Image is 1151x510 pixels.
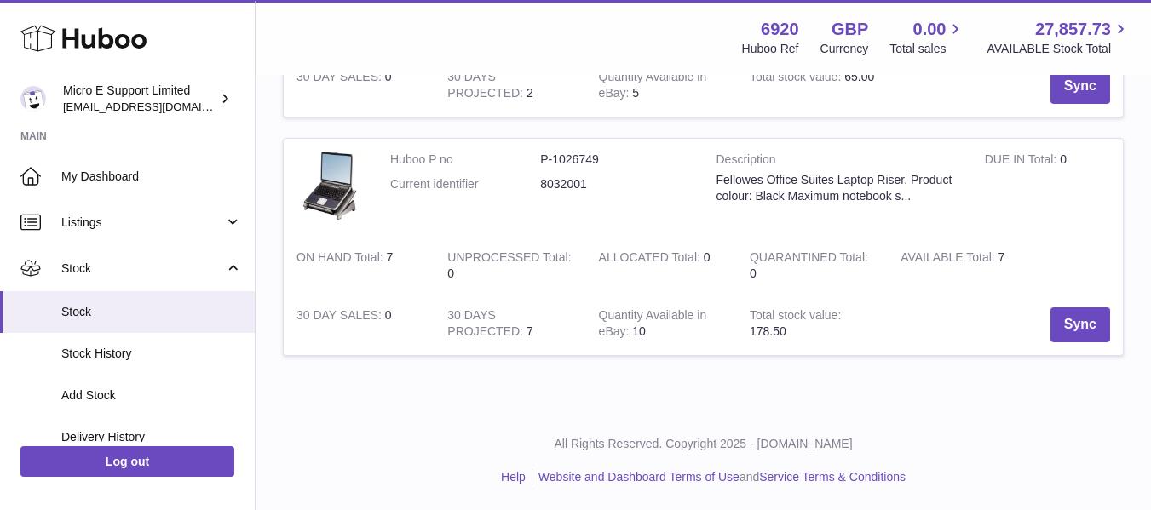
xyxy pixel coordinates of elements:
td: 0 [284,295,435,355]
img: contact@micropcsupport.com [20,86,46,112]
strong: UNPROCESSED Total [447,250,571,268]
strong: ON HAND Total [296,250,387,268]
dt: Current identifier [390,176,540,192]
dt: Huboo P no [390,152,540,168]
strong: 30 DAY SALES [296,308,385,326]
a: Log out [20,446,234,477]
span: Delivery History [61,429,242,445]
strong: Total stock value [750,70,844,88]
strong: 30 DAYS PROJECTED [447,70,527,104]
td: 5 [586,56,737,117]
td: 7 [435,295,585,355]
a: Help [501,470,526,484]
span: Stock [61,304,242,320]
dd: 8032001 [540,176,690,192]
strong: DUE IN Total [985,152,1060,170]
span: 27,857.73 [1035,18,1111,41]
a: Website and Dashboard Terms of Use [538,470,740,484]
div: Currency [820,41,869,57]
span: Stock History [61,346,242,362]
td: 0 [284,56,435,117]
td: 7 [284,237,435,295]
td: 2 [435,56,585,117]
span: 65.00 [844,70,874,83]
button: Sync [1050,69,1110,104]
img: product image [296,152,365,220]
div: Fellowes Office Suites Laptop Riser. Product colour: Black Maximum notebook s... [716,172,959,204]
span: [EMAIL_ADDRESS][DOMAIN_NAME] [63,100,250,113]
strong: QUARANTINED Total [750,250,868,268]
strong: ALLOCATED Total [599,250,704,268]
span: 0 [750,266,757,280]
strong: 6920 [761,18,799,41]
li: and [532,469,906,485]
span: Stock [61,261,224,277]
a: 27,857.73 AVAILABLE Stock Total [987,18,1131,57]
span: Add Stock [61,387,242,404]
p: All Rights Reserved. Copyright 2025 - [DOMAIN_NAME] [269,436,1137,452]
strong: Quantity Available in eBay [599,308,707,342]
button: Sync [1050,307,1110,342]
strong: Total stock value [750,308,841,326]
strong: 30 DAYS PROJECTED [447,308,527,342]
strong: Description [716,152,959,172]
div: Micro E Support Limited [63,83,216,115]
span: My Dashboard [61,169,242,185]
div: Huboo Ref [742,41,799,57]
strong: AVAILABLE Total [901,250,998,268]
span: Listings [61,215,224,231]
strong: GBP [832,18,868,41]
td: 10 [586,295,737,355]
span: AVAILABLE Stock Total [987,41,1131,57]
strong: 30 DAY SALES [296,70,385,88]
td: 0 [435,237,585,295]
a: 0.00 Total sales [889,18,965,57]
span: 178.50 [750,324,786,338]
dd: P-1026749 [540,152,690,168]
td: 0 [586,237,737,295]
a: Service Terms & Conditions [759,470,906,484]
td: 0 [972,139,1123,237]
strong: Quantity Available in eBay [599,70,707,104]
span: 0.00 [913,18,947,41]
span: Total sales [889,41,965,57]
td: 7 [888,237,1039,295]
